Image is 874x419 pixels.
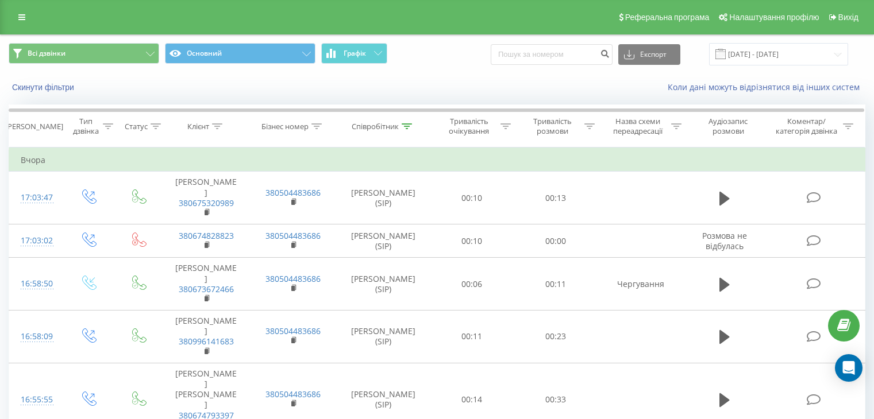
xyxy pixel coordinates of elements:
[514,172,597,224] td: 00:13
[729,13,819,22] span: Налаштування профілю
[491,44,613,65] input: Пошук за номером
[668,82,865,92] a: Коли дані можуть відрізнятися вiд інших систем
[514,224,597,258] td: 00:00
[179,197,234,208] a: 380675320989
[695,117,762,136] div: Аудіозапис розмови
[608,117,668,136] div: Назва схеми переадресації
[265,187,321,198] a: 380504483686
[625,13,710,22] span: Реферальна програма
[702,230,747,251] span: Розмова не відбулась
[125,122,148,131] div: Статус
[28,49,66,58] span: Всі дзвінки
[9,82,80,92] button: Скинути фільтри
[773,117,840,136] div: Коментар/категорія дзвінка
[430,258,514,311] td: 00:06
[430,224,514,258] td: 00:10
[265,230,321,241] a: 380504483686
[265,325,321,336] a: 380504483686
[597,258,684,311] td: Чергування
[352,122,399,131] div: Співробітник
[9,149,865,172] td: Вчора
[21,187,51,209] div: 17:03:47
[261,122,309,131] div: Бізнес номер
[21,325,51,348] div: 16:58:09
[72,117,99,136] div: Тип дзвінка
[21,389,51,411] div: 16:55:55
[163,172,249,224] td: [PERSON_NAME]
[618,44,680,65] button: Експорт
[514,258,597,311] td: 00:11
[179,336,234,347] a: 380996141683
[265,389,321,399] a: 380504483686
[430,311,514,363] td: 00:11
[9,43,159,64] button: Всі дзвінки
[835,354,863,382] div: Open Intercom Messenger
[337,172,430,224] td: [PERSON_NAME] (SIP)
[321,43,387,64] button: Графік
[514,311,597,363] td: 00:23
[265,273,321,284] a: 380504483686
[344,49,366,57] span: Графік
[163,311,249,363] td: [PERSON_NAME]
[187,122,209,131] div: Клієнт
[337,311,430,363] td: [PERSON_NAME] (SIP)
[179,284,234,294] a: 380673672466
[337,224,430,258] td: [PERSON_NAME] (SIP)
[179,230,234,241] a: 380674828823
[430,172,514,224] td: 00:10
[524,117,582,136] div: Тривалість розмови
[337,258,430,311] td: [PERSON_NAME] (SIP)
[163,258,249,311] td: [PERSON_NAME]
[21,273,51,295] div: 16:58:50
[838,13,858,22] span: Вихід
[21,230,51,252] div: 17:03:02
[5,122,63,131] div: [PERSON_NAME]
[441,117,498,136] div: Тривалість очікування
[165,43,315,64] button: Основний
